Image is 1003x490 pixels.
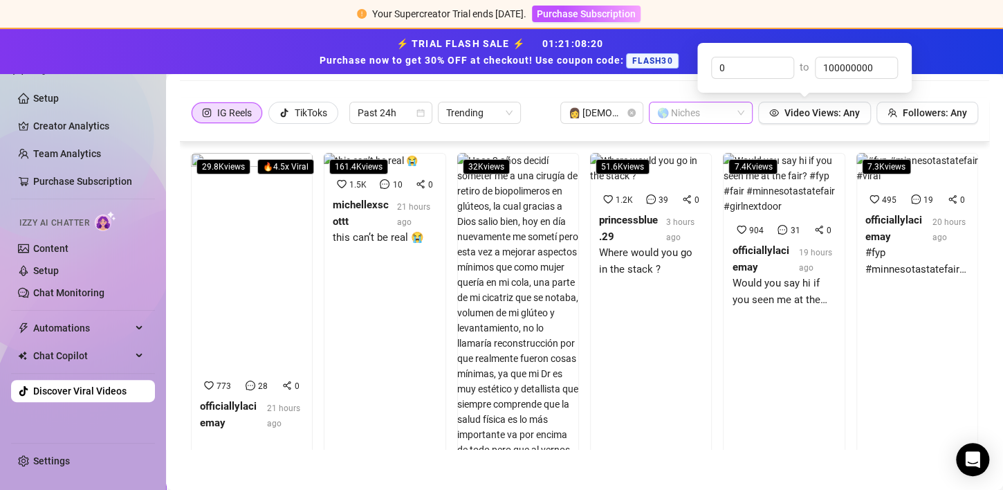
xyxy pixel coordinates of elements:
[246,381,255,390] span: message
[749,226,764,235] span: 904
[319,38,683,66] strong: ⚡ TRIAL FLASH SALE ⚡
[33,345,131,367] span: Chat Copilot
[790,226,800,235] span: 31
[532,8,641,19] a: Purchase Subscription
[865,245,969,278] div: #fyp #minnesotastatefair #viral
[532,6,641,22] button: Purchase Subscription
[337,179,347,189] span: heart
[333,230,436,246] div: this can’t be real 😭
[19,217,89,230] span: Izzy AI Chatter
[865,214,922,243] strong: officiallylaciemay
[392,180,402,190] span: 10
[324,153,418,168] img: this can’t be real 😭
[18,351,27,361] img: Chat Copilot
[33,176,132,187] a: Purchase Subscription
[295,102,327,123] div: TikToks
[887,108,897,118] span: team
[33,317,131,339] span: Automations
[396,202,430,227] span: 21 hours ago
[659,195,668,205] span: 39
[33,148,101,159] a: Team Analytics
[869,194,879,204] span: heart
[599,245,703,278] div: Where would you go in the stack ?
[876,102,978,124] button: Followers: Any
[923,195,933,205] span: 19
[814,225,824,235] span: share-alt
[626,53,678,69] span: FLASH30
[416,109,425,117] span: calendar
[882,195,896,205] span: 495
[217,102,252,123] div: IG Reels
[862,159,911,174] span: 7.3K views
[329,159,388,174] span: 161.4K views
[712,57,793,78] input: Min views
[856,153,978,183] img: #fyp #minnesotastatefair #viral
[732,244,789,273] strong: officiallylaciemay
[777,225,787,235] span: message
[827,226,831,235] span: 0
[196,159,250,174] span: 29.8K views
[758,102,871,124] button: Video Views: Any
[200,400,257,429] strong: officiallylaciemay
[349,180,367,190] span: 1.5K
[784,107,860,118] span: Video Views: Any
[33,243,68,254] a: Content
[590,153,712,183] img: Where would you go in the stack ?
[599,214,658,243] strong: princessblue.29
[217,381,231,391] span: 773
[666,217,694,242] span: 3 hours ago
[932,217,965,242] span: 20 hours ago
[723,153,845,214] img: Would you say hi if you seen me at the fair? #fyp #fair #minnesotastatefair #girlnextdoor
[380,179,389,189] span: message
[357,9,367,19] span: exclamation-circle
[616,195,633,205] span: 1.2K
[446,102,513,123] span: Trending
[537,8,636,19] span: Purchase Subscription
[257,159,314,174] span: 🔥 4.5 x Viral
[596,159,650,174] span: 51.6K views
[682,194,692,204] span: share-alt
[33,455,70,466] a: Settings
[33,93,59,104] a: Setup
[569,102,635,123] span: 👩 Female
[903,107,967,118] span: Followers: Any
[18,323,29,334] span: thunderbolt
[627,109,636,117] span: close-circle
[542,38,604,49] span: 01 : 21 : 08 : 20
[911,194,921,204] span: message
[728,159,777,174] span: 7.4K views
[295,381,300,391] span: 0
[33,385,127,397] a: Discover Viral Videos
[646,194,656,204] span: message
[358,102,424,123] span: Past 24h
[333,199,389,228] strong: michellexscottt
[33,265,59,276] a: Setup
[463,159,510,174] span: 32K views
[319,55,626,66] strong: Purchase now to get 30% OFF at checkout! Use coupon code:
[204,381,214,390] span: heart
[95,211,116,231] img: AI Chatter
[279,108,289,118] span: tik-tok
[732,275,836,308] div: Would you say hi if you seen me at the fair? #fyp #fair #minnesotastatefair #girlnextdoor
[428,180,433,190] span: 0
[372,8,526,19] span: Your Supercreator Trial ends [DATE].
[799,248,832,273] span: 19 hours ago
[694,195,699,205] span: 0
[33,115,144,137] a: Creator Analytics
[33,287,104,298] a: Chat Monitoring
[960,195,965,205] span: 0
[769,108,779,118] span: eye
[267,403,300,428] span: 21 hours ago
[258,381,268,391] span: 28
[416,179,425,189] span: share-alt
[956,443,989,476] div: Open Intercom Messenger
[816,57,897,78] input: Max views
[202,108,212,118] span: instagram
[603,194,613,204] span: heart
[737,225,746,235] span: heart
[282,381,292,390] span: share-alt
[948,194,957,204] span: share-alt
[800,61,809,73] span: to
